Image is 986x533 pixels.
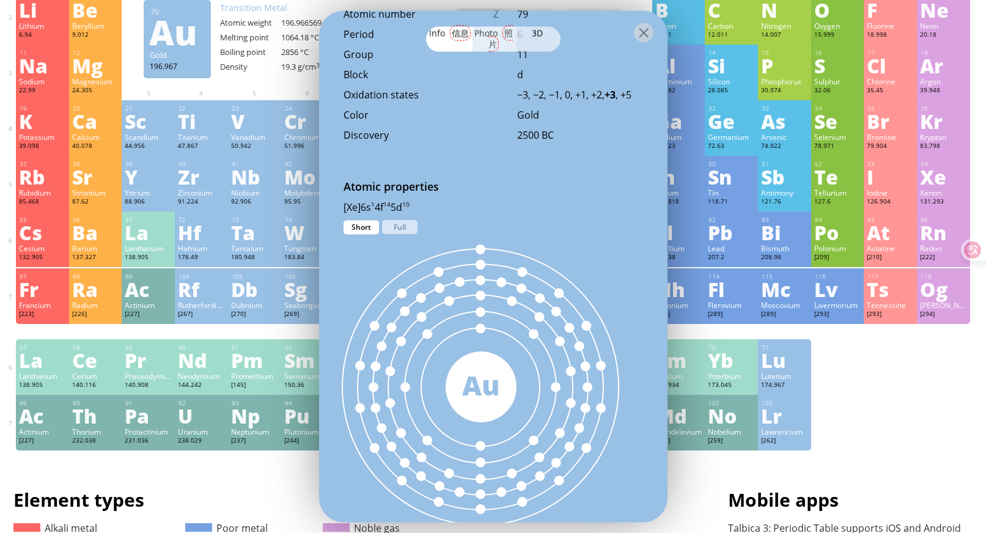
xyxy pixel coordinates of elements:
div: 37 [20,160,66,168]
div: 33 [762,105,808,112]
div: 49 [656,160,702,168]
div: Actinium [125,300,172,310]
div: 39 [125,160,172,168]
div: 91.224 [178,197,225,207]
div: 47.867 [178,142,225,152]
div: Ce [72,350,119,370]
div: Gallium [655,132,702,142]
div: [267] [178,310,225,320]
div: Chlorine [867,76,914,86]
div: 22.99 [19,86,66,96]
div: P [761,56,808,75]
div: Sn [708,167,755,186]
div: Livermorium [814,300,861,310]
div: Tantalum [231,243,278,253]
div: Niobium [231,188,278,197]
div: Kr [920,111,967,131]
div: Density [220,61,281,72]
div: Fr [19,279,66,299]
div: 106 [285,273,331,281]
div: Scandium [125,132,172,142]
div: 35 [867,105,914,112]
div: Ga [655,111,702,131]
div: Au [446,366,517,404]
div: 22 [178,105,225,112]
div: 78.971 [814,142,861,152]
div: Tl [655,222,702,242]
div: Sr [72,167,119,186]
div: Atomic properties [319,179,668,200]
div: Cs [19,222,66,242]
div: Indium [655,188,702,197]
div: 113 [656,273,702,281]
div: 40.078 [72,142,119,152]
div: Discovery [344,128,493,142]
div: 35.45 [867,86,914,96]
div: Xenon [920,188,967,197]
div: 126.904 [867,197,914,207]
div: Arsenic [761,132,808,142]
div: 11 [517,48,643,61]
div: Color [344,108,493,122]
div: 11 [20,49,66,57]
div: 87.62 [72,197,119,207]
div: 85 [867,216,914,224]
div: [210] [867,253,914,263]
div: Po [814,222,861,242]
div: Yttrium [125,188,172,197]
div: Pm [231,350,278,370]
div: Ca [72,111,119,131]
div: Flerovium [708,300,755,310]
div: Full [382,220,418,234]
div: 88 [73,273,119,281]
div: 36 [921,105,967,112]
div: Mo [284,167,331,186]
div: 2856 °C [281,46,342,57]
div: Ba [72,222,119,242]
div: 51 [762,160,808,168]
div: 50 [708,160,755,168]
div: Si [708,56,755,75]
div: 138.905 [125,253,172,263]
div: Lithium [19,21,66,31]
div: Te [814,167,861,186]
div: Ta [231,222,278,242]
div: Atomic weight [220,17,281,28]
div: 18.998 [867,31,914,40]
div: 3D [517,26,561,51]
div: Titanium [178,132,225,142]
b: +3 [605,88,616,101]
div: Nd [178,350,225,370]
div: Gold [150,50,205,61]
div: Boiling point [220,46,281,57]
div: 53 [867,160,914,168]
div: Germanium [708,132,755,142]
div: Praseodymium [125,371,172,381]
div: 19.3 g/cm [281,61,342,72]
div: V [231,111,278,131]
div: Carbon [708,21,755,31]
div: Moscovium [761,300,808,310]
div: 51.996 [284,142,331,152]
div: Ti [178,111,225,131]
div: [269] [284,310,331,320]
div: Lanthanum [19,371,66,381]
div: Ts [867,279,914,299]
div: Neon [920,21,967,31]
div: [286] [655,310,702,320]
div: 13 [656,49,702,57]
div: 79.904 [867,142,914,152]
div: 114.818 [655,197,702,207]
div: 15 [762,49,808,57]
div: Nb [231,167,278,186]
div: 87 [20,273,66,281]
div: Pr [125,350,172,370]
div: Seaborgium [284,300,331,310]
div: Cerium [72,371,119,381]
div: Photo [473,26,517,51]
div: Gold [517,108,643,122]
div: 21 [125,105,172,112]
div: 9.012 [72,31,119,40]
div: 23 [232,105,278,112]
div: 2500 BC [517,128,643,142]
